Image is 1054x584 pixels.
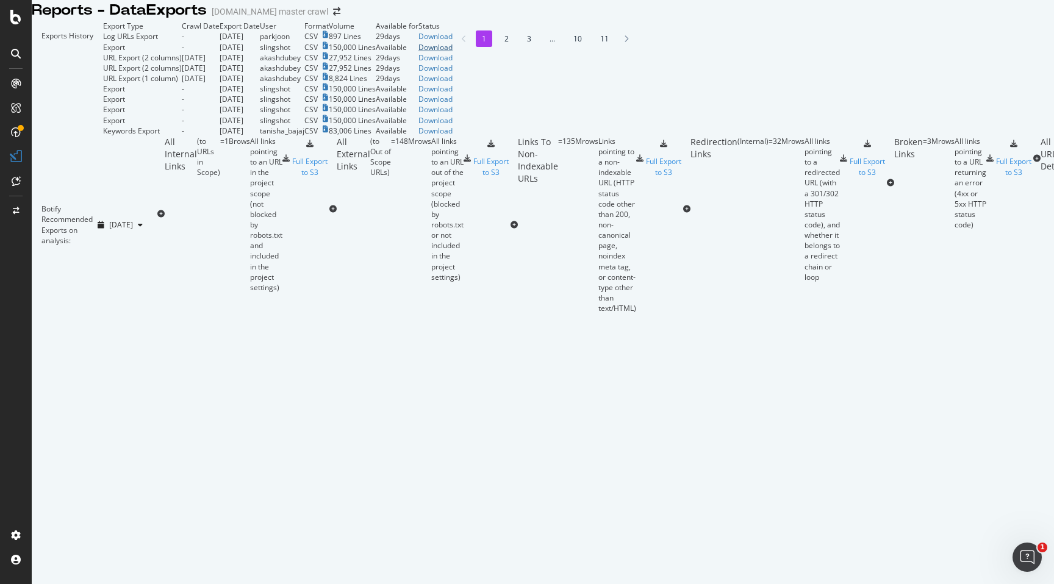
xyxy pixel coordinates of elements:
[487,140,495,148] div: s3-export
[260,104,304,115] td: slingshot
[847,156,887,177] div: Full Export to S3
[306,140,314,148] div: s3-export
[260,73,304,84] td: akashdubey
[329,52,376,63] td: 27,952 Lines
[329,31,376,41] td: 897 Lines
[1010,140,1017,148] div: s3-export
[329,84,376,94] td: 150,000 Lines
[260,115,304,126] td: slingshot
[471,156,511,177] div: Full Export to S3
[329,126,376,136] td: 83,006 Lines
[418,52,453,63] a: Download
[182,126,220,136] td: -
[103,94,125,104] div: Export
[418,63,453,73] a: Download
[376,73,418,84] td: 29 days
[660,140,667,148] div: s3-export
[418,115,453,126] a: Download
[304,52,318,63] div: CSV
[376,115,418,126] div: Available
[329,21,376,31] td: Volume
[260,21,304,31] td: User
[220,63,260,73] td: [DATE]
[543,30,561,47] li: ...
[220,94,260,104] td: [DATE]
[418,94,453,104] div: Download
[955,136,986,230] div: All links pointing to a URL returning an error (4xx or 5xx HTTP status code)
[329,94,376,104] td: 150,000 Lines
[282,155,290,162] div: csv-export
[260,94,304,104] td: slingshot
[1038,543,1047,552] span: 1
[304,42,318,52] div: CSV
[376,42,418,52] div: Available
[260,63,304,73] td: akashdubey
[558,136,598,313] div: = 135M rows
[418,73,453,84] a: Download
[103,63,182,73] div: URL Export (2 columns)
[220,104,260,115] td: [DATE]
[304,104,318,115] div: CSV
[518,136,558,313] div: Links To Non-Indexable URLs
[212,5,328,18] div: [DOMAIN_NAME] master crawl
[376,63,418,73] td: 29 days
[737,136,769,282] div: ( Internal )
[567,30,588,47] li: 10
[220,31,260,41] td: [DATE]
[923,136,955,230] div: = 3M rows
[376,104,418,115] div: Available
[690,136,737,282] div: Redirection Links
[376,31,418,41] td: 29 days
[250,136,282,293] div: All links pointing to an URL in the project scope (not blocked by robots.txt and included in the ...
[418,42,453,52] div: Download
[376,84,418,94] div: Available
[329,73,376,84] td: 8,824 Lines
[182,84,220,94] td: -
[260,31,304,41] td: parkjoon
[103,104,125,115] div: Export
[333,7,340,16] div: arrow-right-arrow-left
[182,21,220,31] td: Crawl Date
[103,52,182,63] div: URL Export (2 columns)
[182,115,220,126] td: -
[370,136,391,282] div: ( to Out of Scope URLs )
[418,104,453,115] a: Download
[418,31,453,41] a: Download
[103,21,182,31] td: Export Type
[418,126,453,136] div: Download
[304,94,318,104] div: CSV
[165,136,197,293] div: All Internal Links
[220,84,260,94] td: [DATE]
[93,215,148,235] button: [DATE]
[197,136,220,293] div: ( to URLs in Scope )
[182,63,220,73] td: [DATE]
[260,84,304,94] td: slingshot
[304,73,318,84] div: CSV
[636,155,644,162] div: csv-export
[644,156,683,177] div: Full Export to S3
[337,136,370,282] div: All External Links
[109,219,133,230] span: 2025 Sep. 22nd
[1013,543,1042,572] iframe: Intercom live chat
[182,42,220,52] td: -
[329,63,376,73] td: 27,952 Lines
[418,21,453,31] td: Status
[329,115,376,126] td: 150,000 Lines
[521,30,537,47] li: 3
[464,155,471,162] div: csv-export
[290,156,329,177] div: Full Export to S3
[260,126,304,136] td: tanisha_bajaj
[41,30,93,126] div: Exports History
[391,136,431,282] div: = 148M rows
[220,136,250,293] div: = 1B rows
[103,115,125,126] div: Export
[304,84,318,94] div: CSV
[418,84,453,94] a: Download
[304,21,329,31] td: Format
[864,140,871,148] div: s3-export
[220,52,260,63] td: [DATE]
